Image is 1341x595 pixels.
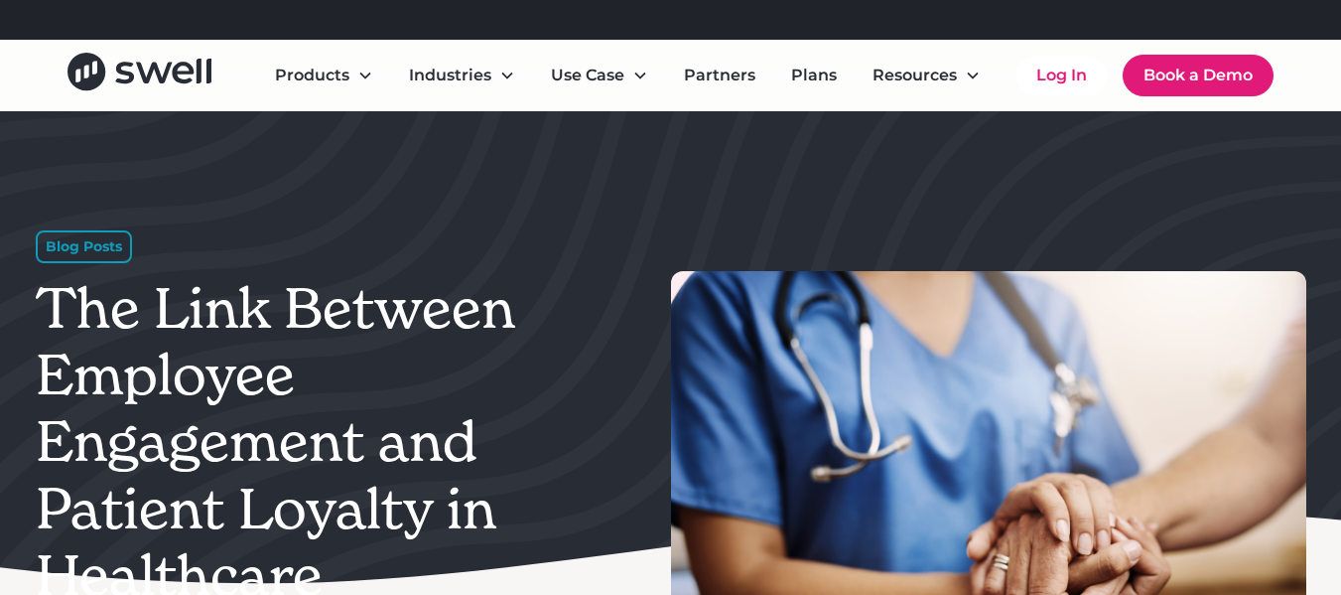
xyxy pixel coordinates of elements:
[36,230,132,263] div: Blog Posts
[872,64,957,87] div: Resources
[275,64,349,87] div: Products
[1016,56,1107,95] a: Log In
[409,64,491,87] div: Industries
[67,53,211,97] a: home
[535,56,664,95] div: Use Case
[857,56,997,95] div: Resources
[393,56,531,95] div: Industries
[775,56,853,95] a: Plans
[259,56,389,95] div: Products
[1123,55,1274,96] a: Book a Demo
[668,56,771,95] a: Partners
[551,64,624,87] div: Use Case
